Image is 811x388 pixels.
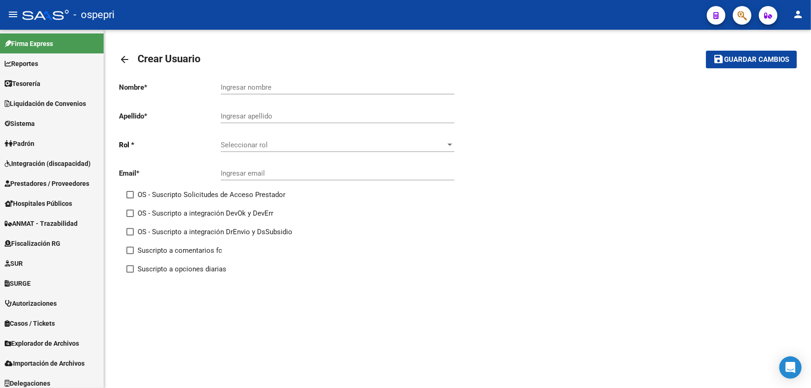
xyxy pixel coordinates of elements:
span: ANMAT - Trazabilidad [5,218,78,229]
span: Liquidación de Convenios [5,99,86,109]
span: Prestadores / Proveedores [5,178,89,189]
span: Padrón [5,138,34,149]
mat-icon: arrow_back [119,54,130,65]
span: Firma Express [5,39,53,49]
span: OS - Suscripto a integración DrEnvio y DsSubsidio [138,226,292,237]
div: Open Intercom Messenger [779,356,802,379]
span: OS - Suscripto Solicitudes de Acceso Prestador [138,189,285,200]
span: Seleccionar rol [221,141,446,149]
span: Integración (discapacidad) [5,158,91,169]
span: Reportes [5,59,38,69]
mat-icon: save [713,53,725,65]
button: Guardar cambios [706,51,797,68]
span: Explorador de Archivos [5,338,79,349]
span: Suscripto a opciones diarias [138,263,226,275]
p: Apellido [119,111,221,121]
span: SURGE [5,278,31,289]
span: - ospepri [73,5,114,25]
span: Casos / Tickets [5,318,55,329]
span: Fiscalización RG [5,238,60,249]
span: Sistema [5,118,35,129]
span: Tesorería [5,79,40,89]
p: Email [119,168,221,178]
span: Guardar cambios [725,56,790,64]
span: Autorizaciones [5,298,57,309]
span: OS - Suscripto a integración DevOk y DevErr [138,208,273,219]
span: Importación de Archivos [5,358,85,368]
mat-icon: menu [7,9,19,20]
span: SUR [5,258,23,269]
span: Hospitales Públicos [5,198,72,209]
p: Rol * [119,140,221,150]
span: Crear Usuario [138,53,200,65]
mat-icon: person [792,9,804,20]
span: Suscripto a comentarios fc [138,245,222,256]
p: Nombre [119,82,221,92]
